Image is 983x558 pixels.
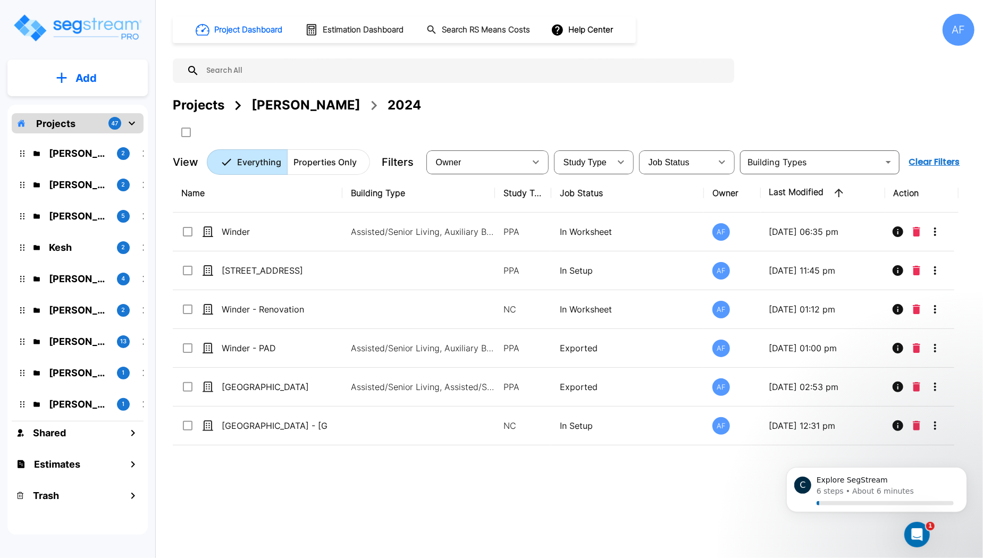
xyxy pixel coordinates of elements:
[551,174,704,213] th: Job Status
[222,303,328,316] p: Winder - Renovation
[769,303,877,316] p: [DATE] 01:12 pm
[122,149,125,158] p: 2
[49,146,108,160] p: Barry Donath
[712,378,730,396] div: AF
[943,14,974,46] div: AF
[770,455,983,529] iframe: Intercom notifications message
[925,376,946,398] button: More-Options
[436,158,461,167] span: Owner
[251,96,360,115] div: [PERSON_NAME]
[49,272,108,286] p: Josh Strum
[12,13,142,43] img: Logo
[122,274,125,283] p: 4
[495,174,551,213] th: Study Type
[36,116,75,131] p: Projects
[925,221,946,242] button: More-Options
[214,24,282,36] h1: Project Dashboard
[904,522,930,547] iframe: Intercom live chat
[122,212,125,221] p: 5
[769,419,877,432] p: [DATE] 12:31 pm
[885,174,959,213] th: Action
[887,299,909,320] button: Info
[761,174,885,213] th: Last Modified
[122,400,125,409] p: 1
[49,334,108,349] p: Isaak Markovitz
[342,174,495,213] th: Building Type
[925,260,946,281] button: More-Options
[351,342,494,354] p: Assisted/Senior Living, Auxiliary Building, Assisted/Senior Living Site
[560,342,695,354] p: Exported
[925,415,946,436] button: More-Options
[560,225,695,238] p: In Worksheet
[909,260,925,281] button: Delete
[429,147,525,177] div: Select
[33,488,59,503] h1: Trash
[649,158,690,167] span: Job Status
[173,174,342,213] th: Name
[503,225,543,238] p: PPA
[351,381,494,393] p: Assisted/Senior Living, Assisted/Senior Living Site
[222,419,328,432] p: [GEOGRAPHIC_DATA] - [GEOGRAPHIC_DATA]
[769,381,877,393] p: [DATE] 02:53 pm
[173,154,198,170] p: View
[712,223,730,241] div: AF
[887,376,909,398] button: Info
[34,457,80,471] h1: Estimates
[301,19,409,41] button: Estimation Dashboard
[887,415,909,436] button: Info
[222,225,328,238] p: Winder
[222,342,328,354] p: Winder - PAD
[7,63,148,94] button: Add
[881,155,896,170] button: Open
[503,381,543,393] p: PPA
[704,174,760,213] th: Owner
[909,415,925,436] button: Delete
[49,209,108,223] p: Jay Hershowitz
[905,151,964,173] button: Clear Filters
[503,264,543,277] p: PPA
[120,337,127,346] p: 13
[641,147,711,177] div: Select
[122,180,125,189] p: 2
[351,225,494,238] p: Assisted/Senior Living, Auxiliary Building, Assisted/Senior Living Site
[173,96,224,115] div: Projects
[712,417,730,435] div: AF
[382,154,414,170] p: Filters
[207,149,370,175] div: Platform
[769,264,877,277] p: [DATE] 11:45 pm
[49,177,108,192] p: Ari Eisenman
[287,149,370,175] button: Properties Only
[925,337,946,359] button: More-Options
[926,522,935,530] span: 1
[175,122,197,143] button: SelectAll
[925,299,946,320] button: More-Options
[422,20,536,40] button: Search RS Means Costs
[549,20,617,40] button: Help Center
[191,18,288,41] button: Project Dashboard
[712,301,730,318] div: AF
[887,337,909,359] button: Info
[556,147,610,177] div: Select
[207,149,288,175] button: Everything
[564,158,607,167] span: Study Type
[769,225,877,238] p: [DATE] 06:35 pm
[560,303,695,316] p: In Worksheet
[560,264,695,277] p: In Setup
[442,24,530,36] h1: Search RS Means Costs
[503,342,543,354] p: PPA
[293,156,357,168] p: Properties Only
[49,366,108,380] p: Michael Heinemann
[75,70,97,86] p: Add
[909,299,925,320] button: Delete
[909,376,925,398] button: Delete
[323,24,404,36] h1: Estimation Dashboard
[887,221,909,242] button: Info
[560,381,695,393] p: Exported
[909,221,925,242] button: Delete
